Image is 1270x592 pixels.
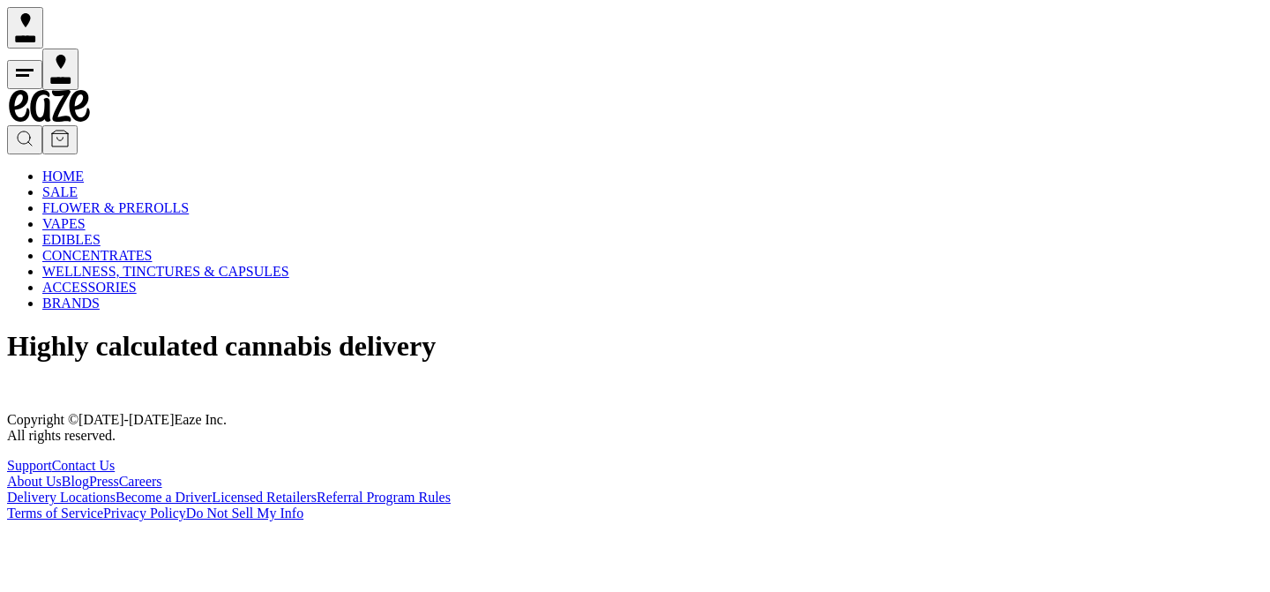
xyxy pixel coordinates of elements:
[42,248,152,263] a: CONCENTRATES
[7,458,52,473] a: Support
[42,264,289,279] a: WELLNESS, TINCTURES & CAPSULES
[62,474,89,489] a: Blog
[42,169,84,184] a: HOME
[317,490,451,505] a: Referral Program Rules
[42,296,100,311] a: BRANDS
[42,184,78,199] a: SALE
[7,506,103,521] a: Terms of Service
[89,474,119,489] a: Press
[7,412,1263,444] p: Copyright © [DATE]-[DATE] Eaze Inc. All rights reserved.
[103,506,186,521] a: Privacy Policy
[7,490,116,505] a: Delivery Locations
[7,330,1263,363] h1: Highly calculated cannabis delivery
[186,506,303,521] a: Do Not Sell My Info
[42,216,86,231] a: VAPES
[116,490,212,505] a: Become a Driver
[212,490,317,505] a: Licensed Retailers
[42,280,137,295] a: ACCESSORIES
[119,474,162,489] a: Careers
[42,232,101,247] a: EDIBLES
[52,458,116,473] a: Contact Us
[42,200,189,215] a: FLOWER & PREROLLS
[7,474,62,489] a: About Us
